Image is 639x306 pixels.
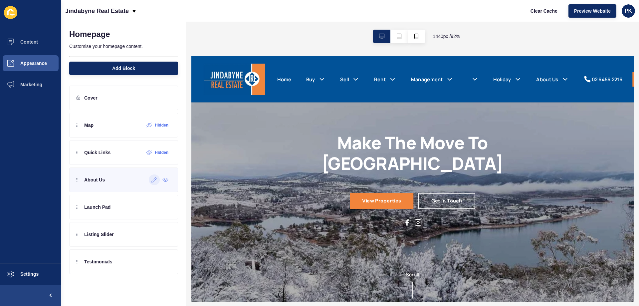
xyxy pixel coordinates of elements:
[84,95,98,101] p: Cover
[425,21,467,29] a: 02 6456 2216
[238,21,273,29] a: Management
[574,8,611,14] span: Preview Website
[112,65,135,72] span: Add Block
[625,8,632,14] span: PK
[101,82,378,127] h1: Make The Move To [GEOGRAPHIC_DATA]
[155,150,168,155] label: Hidden
[531,8,557,14] span: Clear Cache
[84,122,94,129] p: Map
[69,39,178,54] p: Customise your homepage content.
[124,21,134,29] a: Buy
[246,148,308,165] a: Get In Touch
[84,258,112,265] p: Testimonials
[65,3,129,19] p: Jindabyne Real Estate
[433,33,460,40] span: 1440 px / 92 %
[327,21,346,29] a: Holiday
[374,21,398,29] a: About Us
[161,21,171,29] a: Sell
[478,17,526,33] a: Contact
[172,148,241,165] a: View Properties
[3,232,477,262] div: Scroll
[69,30,110,39] h1: Homepage
[155,123,168,128] label: Hidden
[568,4,616,18] button: Preview Website
[93,21,108,29] a: Home
[525,4,563,18] button: Clear Cache
[84,204,110,210] p: Launch Pad
[69,62,178,75] button: Add Block
[13,3,80,47] img: Jindabyne Real Estate Logo
[84,149,110,156] p: Quick Links
[434,21,467,29] div: 02 6456 2216
[84,176,105,183] p: About Us
[84,231,114,238] p: Listing Slider
[198,21,211,29] a: Rent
